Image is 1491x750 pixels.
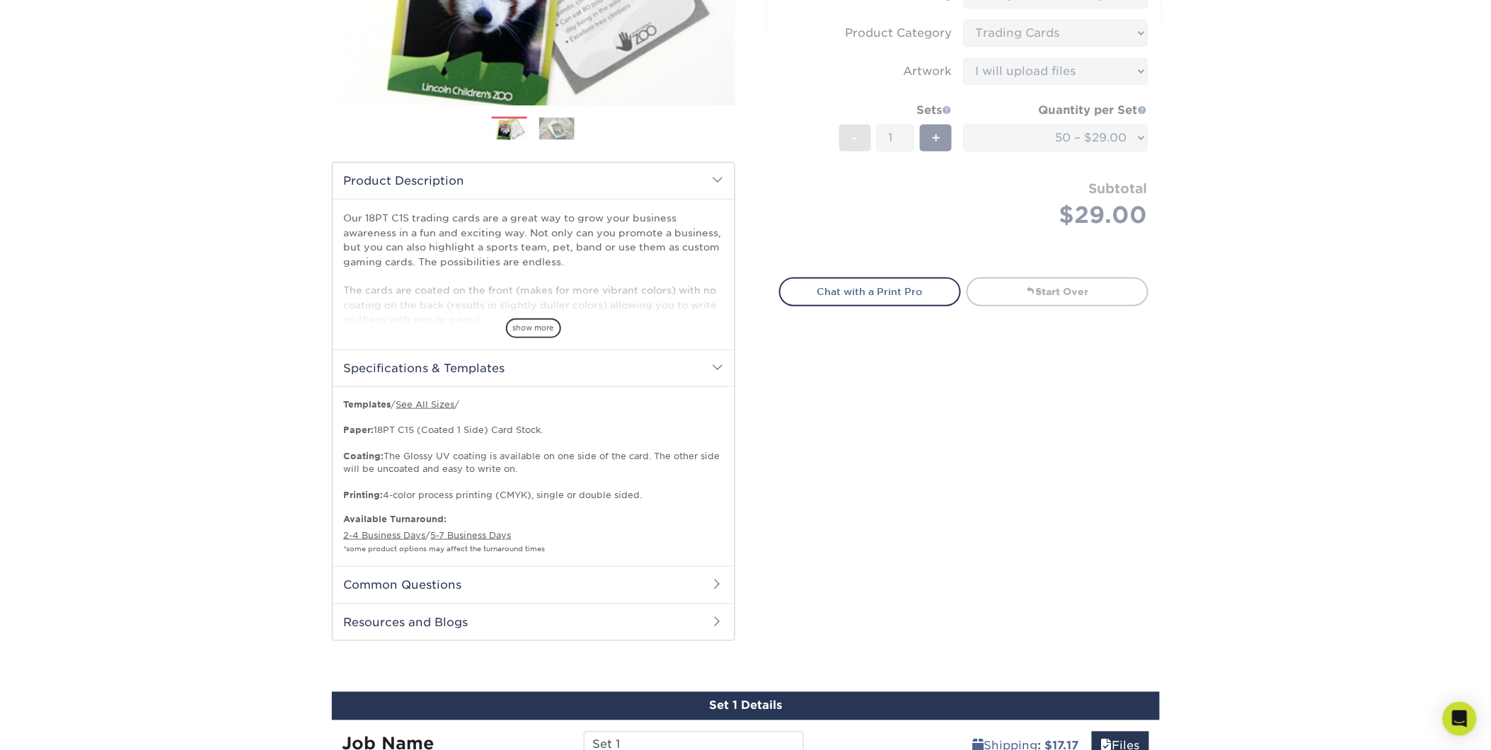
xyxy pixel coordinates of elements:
img: Trading Cards 02 [539,117,575,139]
b: Templates [344,399,391,410]
h2: Resources and Blogs [333,604,735,640]
a: 2-4 Business Days [344,530,426,541]
a: Start Over [967,277,1149,306]
a: Chat with a Print Pro [779,277,961,306]
div: Open Intercom Messenger [1443,702,1477,736]
small: *some product options may affect the turnaround times [344,545,546,553]
strong: Printing: [344,490,384,500]
h2: Common Questions [333,566,735,603]
span: show more [506,318,561,337]
a: 5-7 Business Days [431,530,512,541]
div: Set 1 Details [332,692,1160,720]
img: Trading Cards 01 [492,117,527,142]
h2: Product Description [333,163,735,199]
p: Our 18PT C1S trading cards are a great way to grow your business awareness in a fun and exciting ... [344,211,723,326]
b: Available Turnaround: [344,514,447,524]
strong: Coating: [344,451,384,461]
h2: Specifications & Templates [333,350,735,386]
p: / / 18PT C1S (Coated 1 Side) Card Stock. The Glossy UV coating is available on one side of the ca... [344,398,723,502]
a: See All Sizes [396,399,455,410]
p: / [344,513,723,555]
strong: Paper: [344,425,374,435]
